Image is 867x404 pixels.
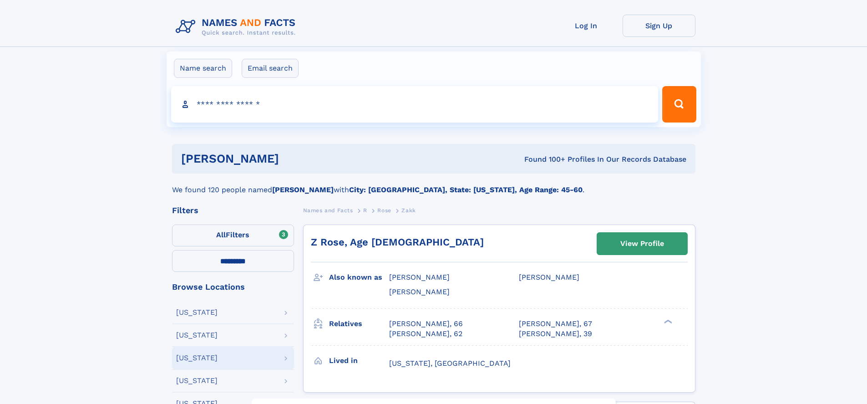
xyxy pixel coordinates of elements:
div: [US_STATE] [176,332,218,339]
span: Rose [377,207,391,214]
a: [PERSON_NAME], 67 [519,319,592,329]
a: [PERSON_NAME], 39 [519,329,592,339]
span: Zakk [401,207,416,214]
div: Found 100+ Profiles In Our Records Database [401,154,686,164]
a: [PERSON_NAME], 62 [389,329,462,339]
a: [PERSON_NAME], 66 [389,319,463,329]
img: Logo Names and Facts [172,15,303,39]
span: All [216,230,226,239]
label: Name search [174,59,232,78]
label: Filters [172,225,294,246]
span: [PERSON_NAME] [389,287,450,296]
div: Browse Locations [172,283,294,291]
div: [US_STATE] [176,377,218,384]
div: We found 120 people named with . [172,174,695,195]
h3: Lived in [329,353,389,368]
b: [PERSON_NAME] [272,185,334,194]
a: Names and Facts [303,205,353,216]
span: [US_STATE], [GEOGRAPHIC_DATA] [389,359,511,368]
b: City: [GEOGRAPHIC_DATA], State: [US_STATE], Age Range: 45-60 [349,185,583,194]
div: Filters [172,206,294,215]
span: R [363,207,367,214]
a: Sign Up [623,15,695,37]
h3: Also known as [329,270,389,285]
a: Log In [550,15,623,37]
span: [PERSON_NAME] [519,273,579,281]
a: Rose [377,205,391,216]
input: search input [171,86,659,123]
div: [US_STATE] [176,309,218,316]
h1: [PERSON_NAME] [181,153,402,164]
h3: Relatives [329,316,389,332]
div: ❯ [662,318,673,324]
a: Z Rose, Age [DEMOGRAPHIC_DATA] [311,236,484,248]
button: Search Button [662,86,696,123]
span: [PERSON_NAME] [389,273,450,281]
label: Email search [242,59,299,78]
div: View Profile [620,233,664,254]
a: R [363,205,367,216]
a: View Profile [597,233,687,255]
div: [US_STATE] [176,354,218,362]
